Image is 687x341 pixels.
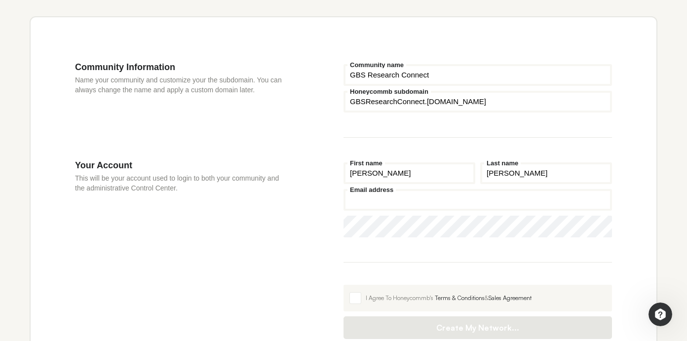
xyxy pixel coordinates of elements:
[132,245,197,285] button: Help
[480,162,612,184] input: Last name
[353,323,602,333] span: Create My Network...
[649,303,672,326] iframe: Intercom live chat
[343,189,612,211] input: Email address
[484,160,521,166] label: Last name
[75,160,284,171] h3: Your Account
[343,64,612,86] input: Community name
[23,270,43,277] span: Home
[343,316,612,339] button: Create My Network...
[347,88,431,95] label: Honeycommb subdomain
[45,215,152,235] button: Send us a message
[66,133,132,145] h2: No messages
[156,270,172,277] span: Help
[75,173,284,193] p: This will be your account used to login to both your community and the administrative Control Cen...
[79,270,117,277] span: Messages
[73,4,126,21] h1: Messages
[489,294,532,302] a: Sales Agreement
[23,154,175,164] span: Messages from the team will be shown here
[347,62,406,68] label: Community name
[173,4,191,22] div: Close
[347,187,396,193] label: Email address
[347,160,385,166] label: First name
[343,91,612,113] input: your-subdomain.honeycommb.com
[366,294,606,303] div: I Agree To Honeycommb's &
[435,294,485,302] a: Terms & Conditions
[75,62,284,73] h3: Community Information
[75,75,284,95] p: Name your community and customize your the subdomain. You can always change the name and apply a ...
[343,162,475,184] input: First name
[66,245,131,285] button: Messages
